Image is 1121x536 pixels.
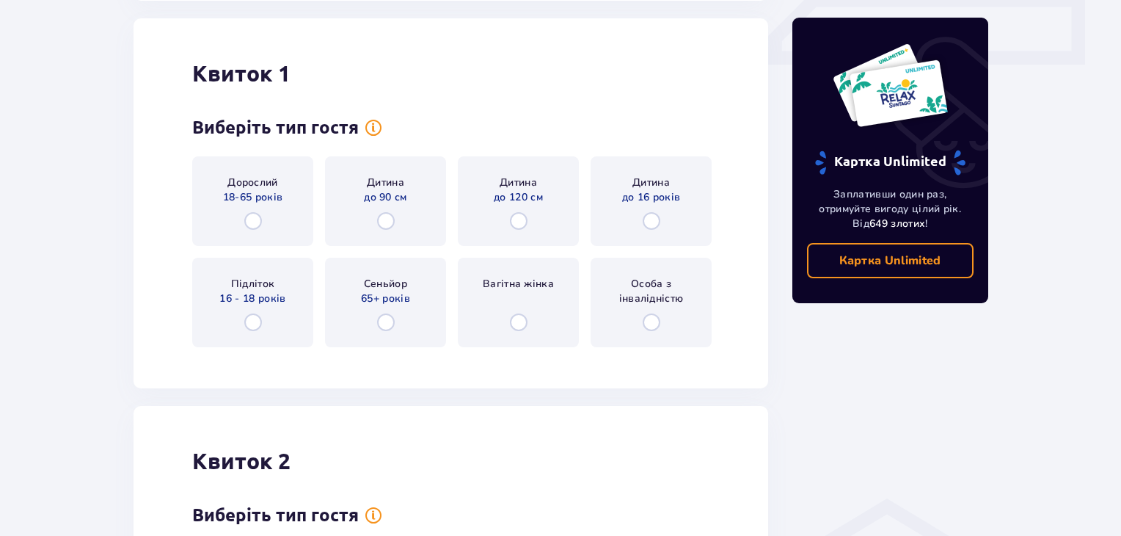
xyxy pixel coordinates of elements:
p: Дитина [367,175,404,190]
p: Підліток [231,277,275,291]
p: Заплативши один раз, отримуйте вигоду цілий рік. Від ! [807,187,974,231]
p: Виберіть тип гостя [192,117,359,139]
p: Квиток 1 [192,59,291,87]
p: Сеньйор [364,277,407,291]
p: 18-65 років [223,190,283,205]
p: Дорослий [227,175,278,190]
p: Квиток 2 [192,447,291,475]
p: до 90 см [364,190,407,205]
p: до 16 років [622,190,681,205]
p: Дитина [632,175,670,190]
p: Дитина [500,175,537,190]
p: Виберіть тип гостя [192,504,359,526]
p: Особа з інвалідністю [604,277,698,306]
p: Картка Unlimited [839,253,941,269]
p: Вагітна жінка [483,277,554,291]
a: Картка Unlimited [807,243,974,278]
p: 65+ років [361,291,410,306]
p: 16 - 18 років [219,291,285,306]
span: 649 злотих [869,217,925,231]
p: до 120 см [494,190,543,205]
p: Картка Unlimited [814,150,967,175]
